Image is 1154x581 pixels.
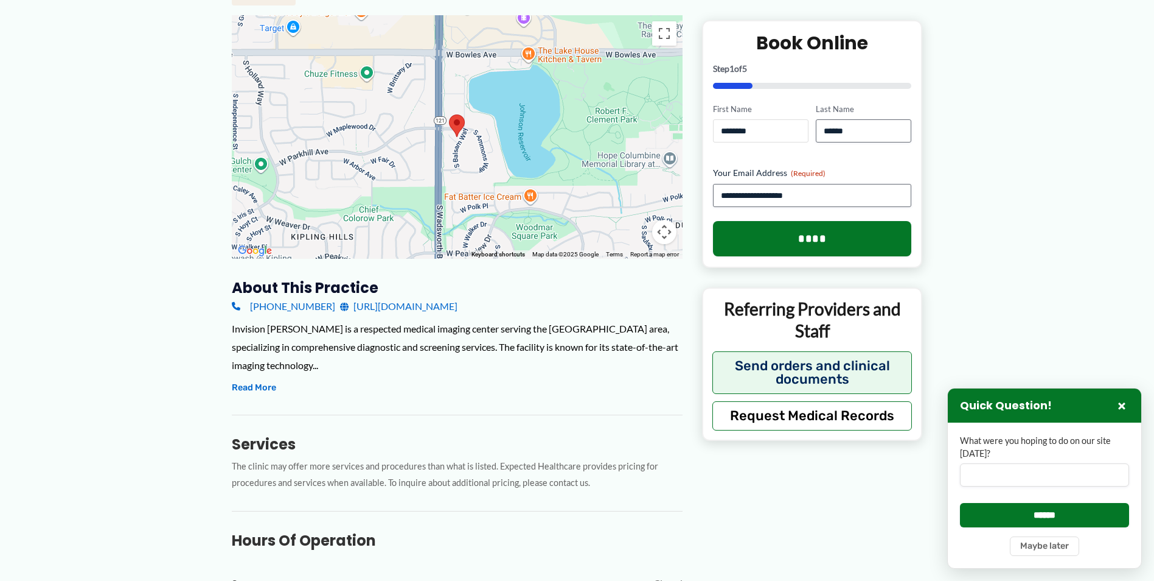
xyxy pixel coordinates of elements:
a: [URL][DOMAIN_NAME] [340,297,457,315]
h3: Quick Question! [960,399,1052,413]
a: Report a map error [630,251,679,258]
a: Terms (opens in new tab) [606,251,623,258]
button: Read More [232,381,276,395]
p: Step of [713,64,912,72]
label: Your Email Address [713,167,912,179]
h2: Book Online [713,30,912,54]
label: First Name [713,103,808,114]
h3: About this practice [232,278,683,297]
div: Invision [PERSON_NAME] is a respected medical imaging center serving the [GEOGRAPHIC_DATA] area, ... [232,320,683,374]
button: Close [1114,398,1129,413]
h3: Services [232,435,683,454]
button: Maybe later [1010,537,1079,556]
button: Send orders and clinical documents [712,351,912,393]
h3: Hours of Operation [232,531,683,550]
a: [PHONE_NUMBER] [232,297,335,315]
span: (Required) [791,169,826,178]
a: Open this area in Google Maps (opens a new window) [235,243,275,259]
button: Toggle fullscreen view [652,21,676,46]
span: 1 [729,63,734,73]
p: Referring Providers and Staff [712,298,912,342]
button: Map camera controls [652,220,676,244]
label: Last Name [816,103,911,114]
span: 5 [742,63,747,73]
button: Keyboard shortcuts [471,250,525,259]
label: What were you hoping to do on our site [DATE]? [960,435,1129,460]
p: The clinic may offer more services and procedures than what is listed. Expected Healthcare provid... [232,459,683,491]
button: Request Medical Records [712,401,912,430]
img: Google [235,243,275,259]
span: Map data ©2025 Google [532,251,599,258]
